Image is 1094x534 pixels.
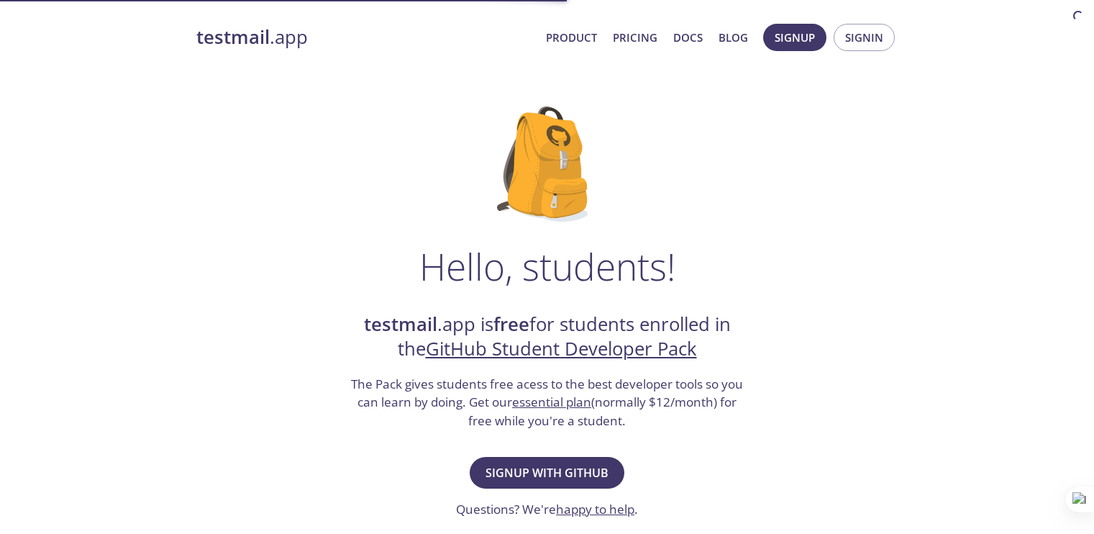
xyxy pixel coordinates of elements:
h3: The Pack gives students free acess to the best developer tools so you can learn by doing. Get our... [350,375,745,430]
strong: testmail [196,24,270,50]
span: Signup [775,28,815,47]
a: Pricing [613,28,657,47]
a: Product [546,28,597,47]
strong: free [493,312,529,337]
a: GitHub Student Developer Pack [426,336,697,361]
a: testmail.app [196,25,534,50]
strong: testmail [364,312,437,337]
h1: Hello, students! [419,245,675,288]
a: happy to help [556,501,634,517]
button: Signup [763,24,826,51]
a: Docs [673,28,703,47]
a: essential plan [512,394,591,410]
h3: Questions? We're . [456,500,638,519]
span: Signin [845,28,883,47]
button: Signup with GitHub [470,457,624,489]
button: Signin [834,24,895,51]
span: Signup with GitHub [486,463,608,483]
img: github-student-backpack.png [497,107,597,222]
a: Blog [719,28,748,47]
h2: .app is for students enrolled in the [350,312,745,362]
